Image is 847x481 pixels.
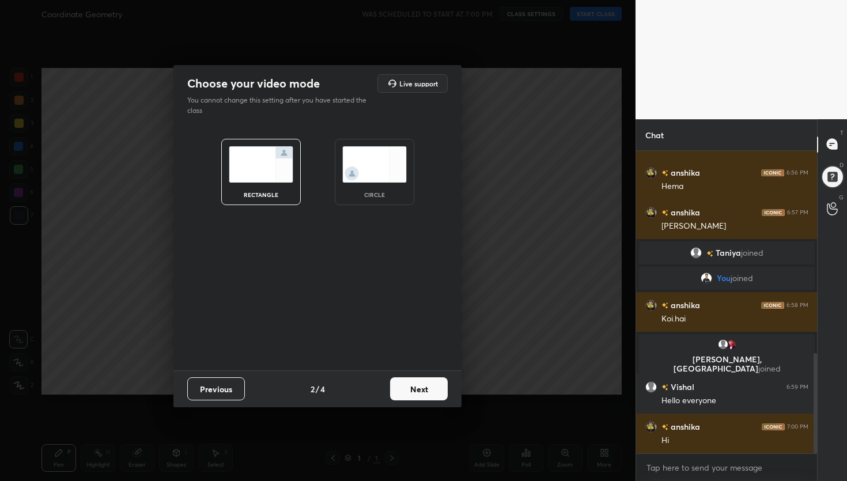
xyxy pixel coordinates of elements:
[661,395,808,407] div: Hello everyone
[839,193,844,202] p: G
[390,377,448,400] button: Next
[311,383,315,395] h4: 2
[758,363,780,374] span: joined
[661,181,808,192] div: Hema
[645,166,657,178] img: 64a5fa6c2d93482ba144b79ab1badf28.jpg
[661,170,668,176] img: no-rating-badge.077c3623.svg
[187,377,245,400] button: Previous
[187,76,320,91] h2: Choose your video mode
[786,383,808,390] div: 6:59 PM
[741,248,763,257] span: joined
[840,161,844,169] p: D
[342,146,407,183] img: circleScreenIcon.acc0effb.svg
[645,421,657,432] img: 64a5fa6c2d93482ba144b79ab1badf28.jpg
[636,120,673,150] p: Chat
[668,166,700,179] h6: anshika
[661,221,808,232] div: [PERSON_NAME]
[351,192,398,198] div: circle
[645,381,657,392] img: default.png
[399,80,438,87] h5: Live support
[716,248,741,257] span: Taniya
[787,209,808,215] div: 6:57 PM
[238,192,284,198] div: rectangle
[762,423,785,430] img: iconic-dark.1390631f.png
[661,313,808,325] div: Koi.hai
[761,169,784,176] img: iconic-dark.1390631f.png
[761,301,784,308] img: iconic-dark.1390631f.png
[645,299,657,310] img: 64a5fa6c2d93482ba144b79ab1badf28.jpg
[786,301,808,308] div: 6:58 PM
[668,421,700,433] h6: anshika
[320,383,325,395] h4: 4
[187,95,374,116] p: You cannot change this setting after you have started the class
[787,423,808,430] div: 7:00 PM
[661,424,668,430] img: no-rating-badge.077c3623.svg
[717,339,728,350] img: default.png
[701,272,712,284] img: 144b345530af4266b4014317b2bf6637.jpg
[316,383,319,395] h4: /
[731,274,753,283] span: joined
[690,247,702,259] img: default.png
[661,302,668,309] img: no-rating-badge.077c3623.svg
[762,209,785,215] img: iconic-dark.1390631f.png
[661,384,668,391] img: no-rating-badge.077c3623.svg
[636,151,818,453] div: grid
[706,250,713,256] img: no-rating-badge.077c3623.svg
[840,128,844,137] p: T
[668,381,694,393] h6: Vishal
[668,206,700,218] h6: anshika
[661,141,808,153] div: Hello 🤗🤗🤗.
[229,146,293,183] img: normalScreenIcon.ae25ed63.svg
[661,435,808,446] div: Hi
[645,206,657,218] img: 64a5fa6c2d93482ba144b79ab1badf28.jpg
[661,210,668,216] img: no-rating-badge.077c3623.svg
[717,274,731,283] span: You
[668,299,700,311] h6: anshika
[646,355,808,373] p: [PERSON_NAME], [GEOGRAPHIC_DATA]
[725,339,736,350] img: 2cc2dcc62a9d44a58455858d9c8a0264.jpg
[786,169,808,176] div: 6:56 PM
